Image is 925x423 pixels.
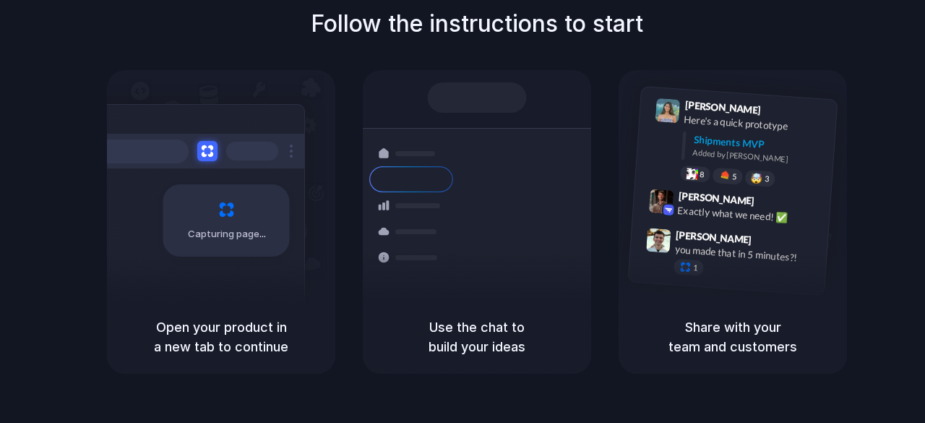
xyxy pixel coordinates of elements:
[693,264,698,272] span: 1
[678,188,754,209] span: [PERSON_NAME]
[732,173,737,181] span: 5
[674,242,819,266] div: you made that in 5 minutes?!
[684,112,828,137] div: Here's a quick prototype
[311,7,643,41] h1: Follow the instructions to start
[700,171,705,179] span: 8
[124,317,318,356] h5: Open your product in a new tab to continue
[692,147,825,168] div: Added by [PERSON_NAME]
[188,227,268,242] span: Capturing page
[684,97,761,118] span: [PERSON_NAME]
[693,132,827,156] div: Shipments MVP
[380,317,574,356] h5: Use the chat to build your ideas
[677,203,822,228] div: Exactly what we need! ✅
[636,317,830,356] h5: Share with your team and customers
[676,227,752,248] span: [PERSON_NAME]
